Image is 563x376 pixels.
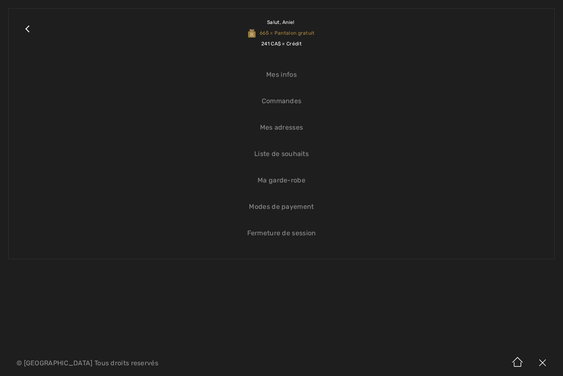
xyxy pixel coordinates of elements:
p: © [GEOGRAPHIC_DATA] Tous droits reservés [16,360,331,366]
a: Fermeture de session [17,224,546,242]
img: Accueil [505,350,530,376]
a: Ma garde-robe [17,171,546,189]
span: 665 = Pantalon gratuit [248,30,314,36]
a: Mes infos [17,66,546,84]
a: Commandes [17,92,546,110]
a: Mes adresses [17,118,546,137]
a: Liste de souhaits [17,145,546,163]
img: X [530,350,555,376]
span: Salut, Anie! [267,19,295,25]
a: Modes de payement [17,198,546,216]
span: 241 CA$ = Crédit [261,41,302,47]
